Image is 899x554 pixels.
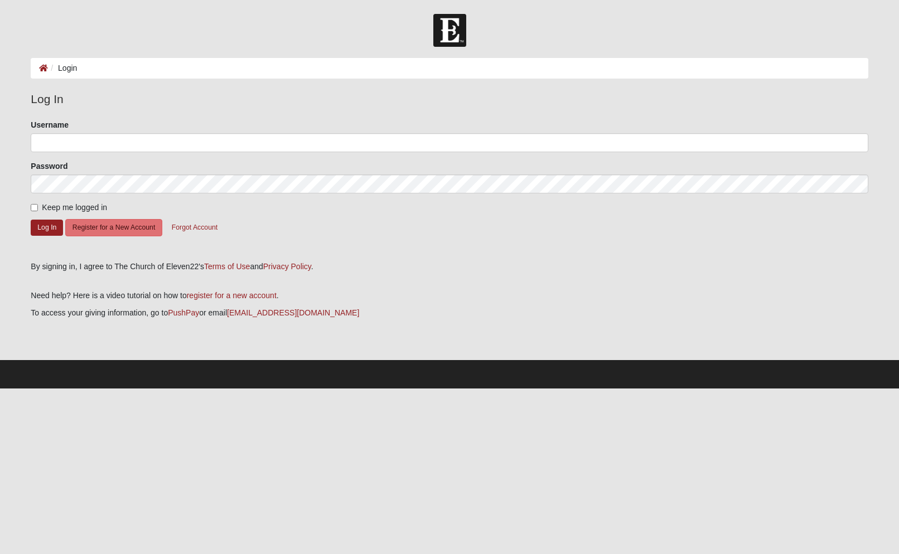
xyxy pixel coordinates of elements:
[31,307,868,319] p: To access your giving information, go to or email
[165,219,225,236] button: Forgot Account
[263,262,311,271] a: Privacy Policy
[187,291,277,300] a: register for a new account
[31,204,38,211] input: Keep me logged in
[168,308,199,317] a: PushPay
[31,220,63,236] button: Log In
[65,219,162,236] button: Register for a New Account
[227,308,359,317] a: [EMAIL_ADDRESS][DOMAIN_NAME]
[31,161,67,172] label: Password
[42,203,107,212] span: Keep me logged in
[204,262,250,271] a: Terms of Use
[48,62,77,74] li: Login
[31,290,868,302] p: Need help? Here is a video tutorial on how to .
[31,261,868,273] div: By signing in, I agree to The Church of Eleven22's and .
[31,119,69,130] label: Username
[31,90,868,108] legend: Log In
[433,14,466,47] img: Church of Eleven22 Logo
